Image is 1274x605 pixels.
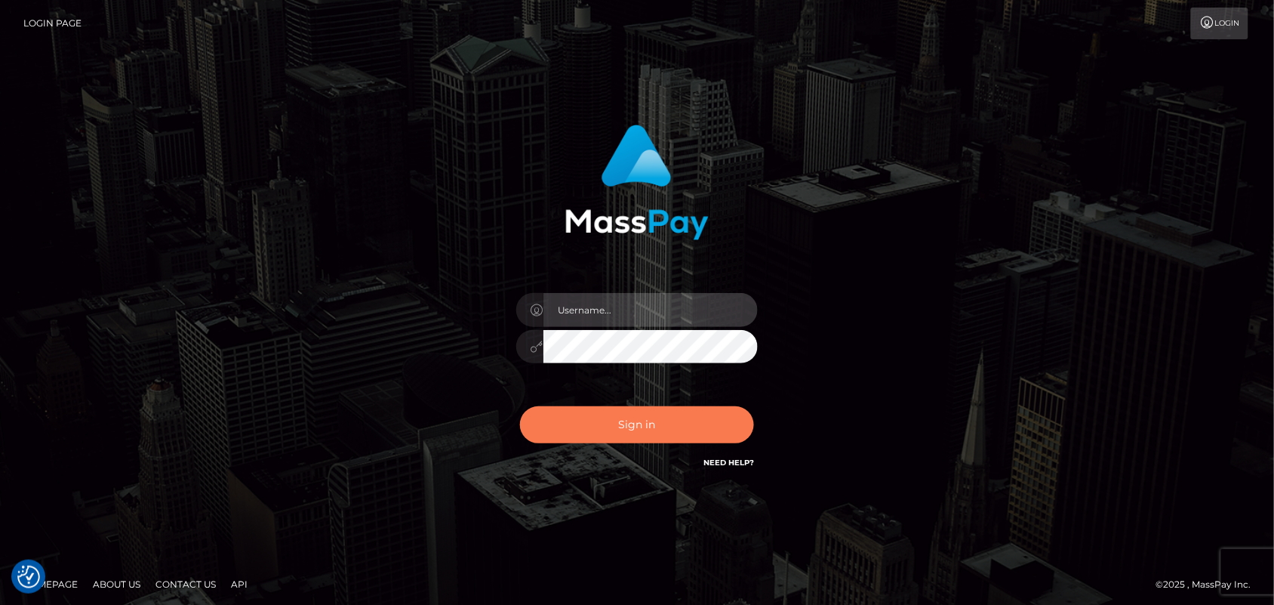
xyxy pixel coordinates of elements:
div: © 2025 , MassPay Inc. [1156,576,1263,593]
button: Consent Preferences [17,566,40,588]
a: About Us [87,573,146,596]
a: Homepage [17,573,84,596]
a: Need Help? [703,458,754,468]
button: Sign in [520,406,754,443]
input: Username... [543,293,758,327]
a: Login [1191,8,1248,39]
a: Login Page [23,8,82,39]
img: MassPay Login [565,125,709,240]
a: Contact Us [149,573,222,596]
a: API [225,573,254,596]
img: Revisit consent button [17,566,40,588]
